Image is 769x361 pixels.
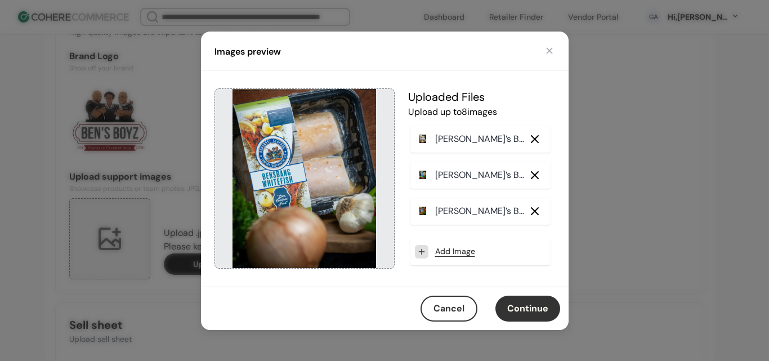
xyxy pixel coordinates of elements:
[435,204,525,218] p: [PERSON_NAME]’s Boyz Premium Foods 4_8867e1_.jpg
[214,45,281,59] h4: Images preview
[408,105,553,119] p: Upload up to 8 image s
[408,88,553,105] h5: Uploaded File s
[435,168,525,182] p: [PERSON_NAME]’s Boyz Premium Foods 5_82b8e3_.jpg
[421,296,477,322] button: Cancel
[435,246,475,257] a: Add Image
[495,296,560,322] button: Continue
[435,132,525,146] p: [PERSON_NAME]’s Boyz Premium Foods 6_ebd155_.jpg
